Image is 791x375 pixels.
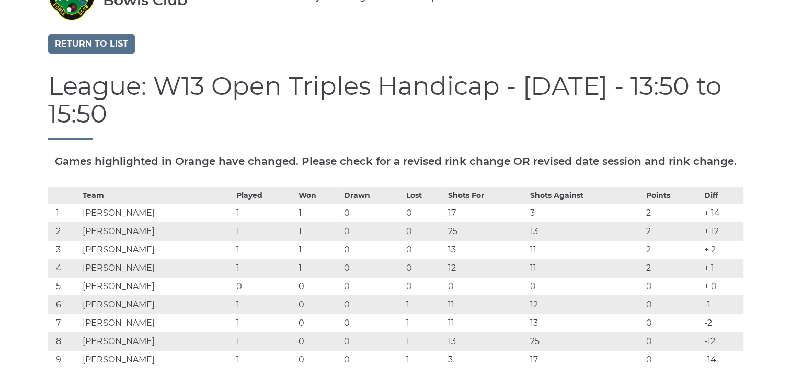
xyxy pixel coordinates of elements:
td: 3 [445,350,528,369]
td: + 12 [702,222,743,240]
td: + 0 [702,277,743,295]
td: 17 [528,350,644,369]
td: 1 [234,295,296,314]
td: 0 [404,204,445,222]
th: Played [234,187,296,204]
td: 0 [296,295,341,314]
a: Return to list [48,34,135,54]
td: 3 [528,204,644,222]
td: 0 [296,277,341,295]
td: 7 [48,314,81,332]
td: 0 [445,277,528,295]
h1: League: W13 Open Triples Handicap - [DATE] - 13:50 to 15:50 [48,72,743,140]
th: Drawn [341,187,404,204]
td: 1 [404,332,445,350]
td: + 2 [702,240,743,259]
td: 11 [528,240,644,259]
td: 0 [296,332,341,350]
td: 0 [404,222,445,240]
td: 0 [404,240,445,259]
td: 12 [445,259,528,277]
td: -2 [702,314,743,332]
td: [PERSON_NAME] [80,259,234,277]
td: 1 [296,240,341,259]
td: 2 [644,222,702,240]
h5: Games highlighted in Orange have changed. Please check for a revised rink change OR revised date ... [48,156,743,167]
td: + 1 [702,259,743,277]
td: 0 [341,295,404,314]
td: [PERSON_NAME] [80,295,234,314]
td: 11 [445,295,528,314]
td: 2 [644,204,702,222]
td: 0 [528,277,644,295]
td: 13 [528,314,644,332]
td: 0 [341,259,404,277]
td: 1 [404,295,445,314]
td: 0 [644,314,702,332]
th: Won [296,187,341,204]
td: 0 [644,350,702,369]
td: 2 [644,259,702,277]
td: 2 [644,240,702,259]
td: 1 [234,222,296,240]
td: 1 [234,240,296,259]
td: 0 [341,277,404,295]
td: 0 [296,314,341,332]
td: 11 [528,259,644,277]
th: Diff [702,187,743,204]
td: 1 [296,222,341,240]
td: 9 [48,350,81,369]
td: 0 [404,259,445,277]
td: 1 [234,314,296,332]
td: 13 [445,332,528,350]
td: 0 [644,332,702,350]
td: 0 [341,222,404,240]
td: 0 [341,314,404,332]
td: + 14 [702,204,743,222]
td: 13 [445,240,528,259]
td: 1 [404,314,445,332]
td: [PERSON_NAME] [80,222,234,240]
td: 1 [234,259,296,277]
td: 4 [48,259,81,277]
td: 0 [644,277,702,295]
td: 25 [528,332,644,350]
td: [PERSON_NAME] [80,240,234,259]
th: Lost [404,187,445,204]
td: 5 [48,277,81,295]
td: [PERSON_NAME] [80,350,234,369]
td: 0 [644,295,702,314]
td: 0 [234,277,296,295]
td: [PERSON_NAME] [80,332,234,350]
td: 1 [48,204,81,222]
td: 1 [296,259,341,277]
td: 0 [341,240,404,259]
td: 6 [48,295,81,314]
td: 1 [296,204,341,222]
th: Team [80,187,234,204]
td: [PERSON_NAME] [80,314,234,332]
td: 0 [404,277,445,295]
td: 1 [234,332,296,350]
td: 3 [48,240,81,259]
td: 0 [341,332,404,350]
td: 11 [445,314,528,332]
td: 2 [48,222,81,240]
td: 0 [341,350,404,369]
td: 1 [234,204,296,222]
td: 17 [445,204,528,222]
td: -12 [702,332,743,350]
td: 8 [48,332,81,350]
td: [PERSON_NAME] [80,204,234,222]
td: 1 [404,350,445,369]
td: 0 [341,204,404,222]
td: 12 [528,295,644,314]
td: [PERSON_NAME] [80,277,234,295]
td: -14 [702,350,743,369]
td: 13 [528,222,644,240]
th: Shots For [445,187,528,204]
td: 1 [234,350,296,369]
td: -1 [702,295,743,314]
th: Points [644,187,702,204]
td: 0 [296,350,341,369]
